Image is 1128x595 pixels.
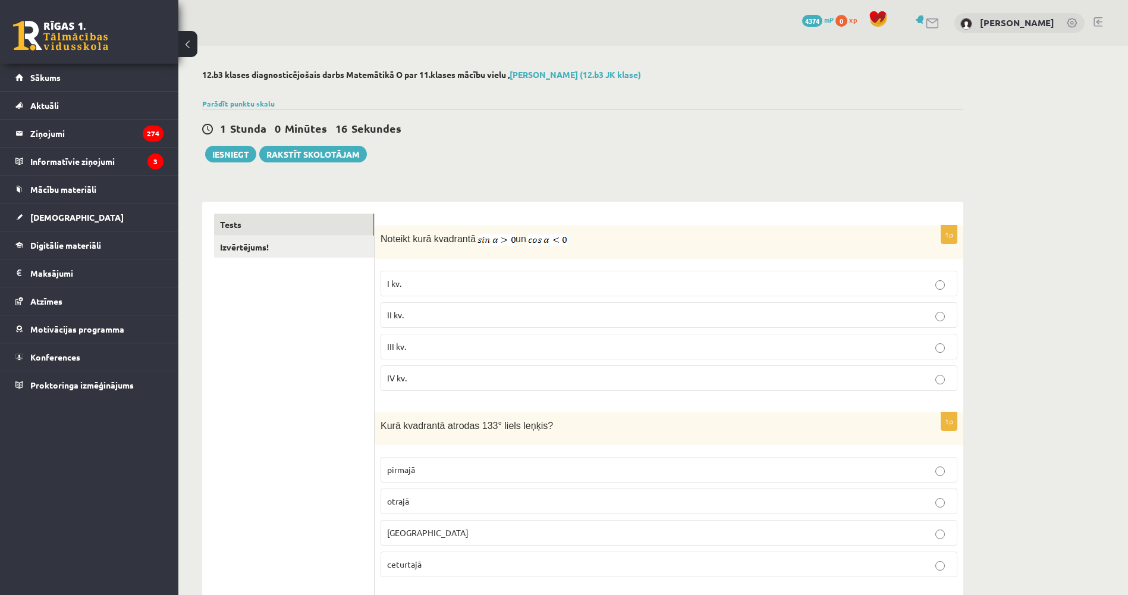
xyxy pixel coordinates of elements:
legend: Maksājumi [30,259,164,287]
span: 0 [835,15,847,27]
input: [GEOGRAPHIC_DATA] [935,530,945,539]
a: Tests [214,214,374,236]
a: 4374 mP [802,15,834,24]
span: Noteikt kurā kvadrantā [381,234,476,244]
span: [GEOGRAPHIC_DATA] [387,527,469,538]
a: Rakstīt skolotājam [259,146,367,162]
a: 0 xp [835,15,863,24]
span: 4374 [802,15,822,27]
a: [PERSON_NAME] [980,17,1054,29]
span: 0 [275,121,281,135]
i: 3 [147,154,164,170]
span: I kv. [387,278,401,289]
span: Mācību materiāli [30,184,96,195]
span: III kv. [387,341,406,352]
input: I kv. [935,280,945,290]
span: Proktoringa izmēģinājums [30,380,134,390]
img: Oskars Pokrovskis [960,18,972,30]
input: pirmajā [935,466,945,476]
a: Maksājumi [15,259,164,287]
a: Sākums [15,64,164,91]
a: Digitālie materiāli [15,231,164,259]
img: ws9evkR36sDUzfpF3ZCZNXOD3dDAAAAAElFTkSuQmCC [477,234,516,246]
p: 1p [941,225,957,244]
a: Proktoringa izmēģinājums [15,371,164,399]
a: Aktuāli [15,92,164,119]
span: IV kv. [387,372,407,383]
button: Iesniegt [205,146,256,162]
a: Rīgas 1. Tālmācības vidusskola [13,21,108,51]
img: 1R7srk116nGVgb3PP8ECdOKzYU0WaoAAAAASUVORK5CYII= [528,234,567,246]
span: Konferences [30,352,80,362]
a: Ziņojumi274 [15,120,164,147]
a: Parādīt punktu skalu [202,99,275,108]
a: Motivācijas programma [15,315,164,343]
a: Informatīvie ziņojumi3 [15,148,164,175]
span: Stunda [230,121,266,135]
i: 274 [143,126,164,142]
span: Sekundes [351,121,401,135]
span: xp [849,15,857,24]
input: II kv. [935,312,945,321]
a: Atzīmes [15,287,164,315]
input: III kv. [935,343,945,353]
input: otrajā [935,498,945,508]
span: mP [824,15,834,24]
span: II kv. [387,309,404,320]
span: pirmajā [387,464,415,475]
span: Aktuāli [30,100,59,111]
input: ceturtajā [935,561,945,571]
a: [DEMOGRAPHIC_DATA] [15,203,164,231]
span: Sākums [30,72,61,83]
legend: Informatīvie ziņojumi [30,148,164,175]
input: IV kv. [935,375,945,384]
h2: 12.b3 klases diagnosticējošais darbs Matemātikā O par 11.klases mācību vielu , [202,70,963,80]
span: Minūtes [285,121,327,135]
span: Atzīmes [30,296,62,306]
span: [DEMOGRAPHIC_DATA] [30,212,124,223]
span: 16 [335,121,347,135]
span: 1 [220,121,226,135]
span: Kurā kvadrantā atrodas 133° liels leņķis? [381,421,553,431]
a: Izvērtējums! [214,236,374,258]
span: Motivācijas programma [30,324,124,334]
span: ceturtajā [387,559,422,569]
a: Mācību materiāli [15,176,164,203]
p: 1p [941,412,957,431]
span: un [516,234,526,244]
span: otrajā [387,496,409,506]
a: [PERSON_NAME] (12.b3 JK klase) [510,69,641,80]
span: Digitālie materiāli [30,240,101,250]
a: Konferences [15,343,164,371]
legend: Ziņojumi [30,120,164,147]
